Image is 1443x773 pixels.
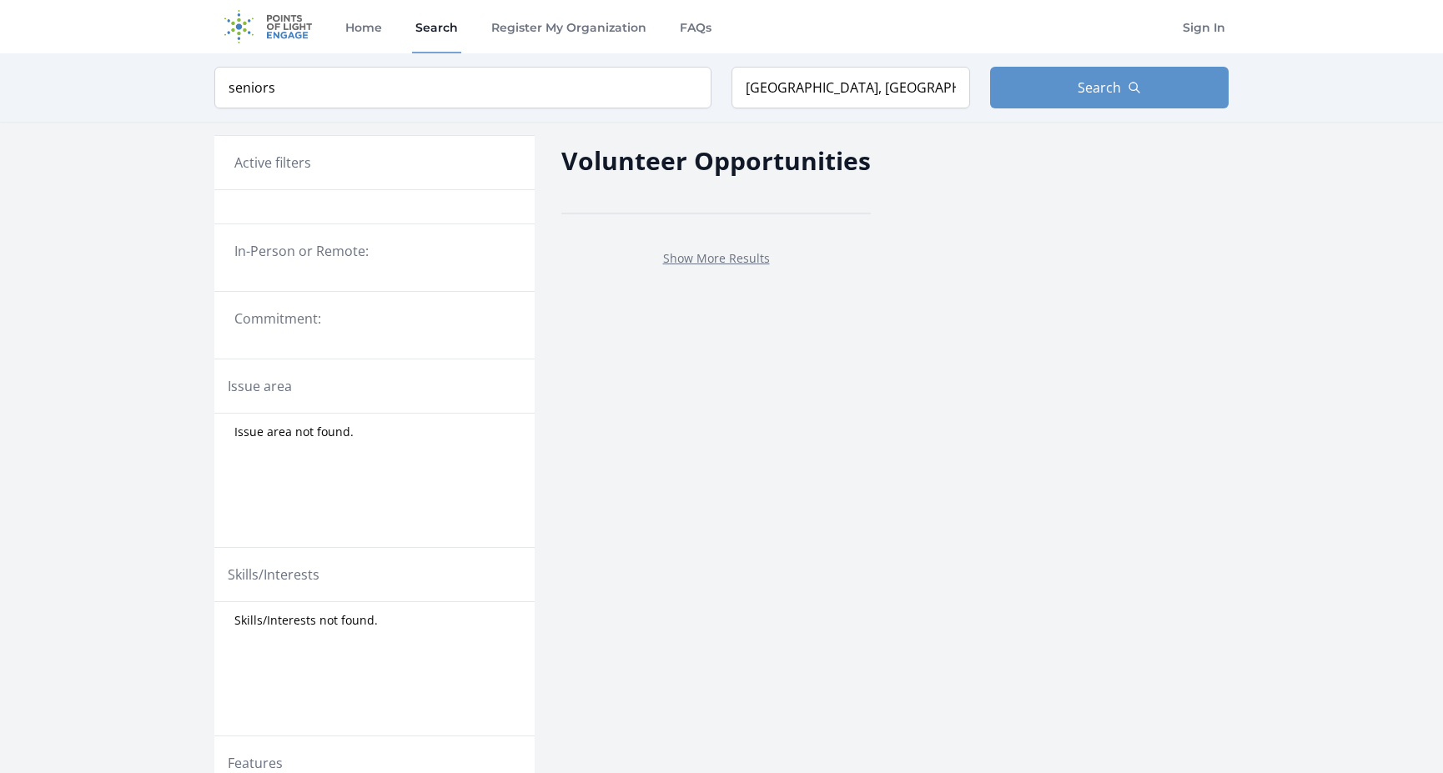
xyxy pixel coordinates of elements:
span: Skills/Interests not found. [234,612,378,629]
h2: Volunteer Opportunities [561,142,871,179]
legend: Commitment: [234,309,515,329]
legend: Skills/Interests [228,565,319,585]
h3: Active filters [234,153,311,173]
a: Show More Results [663,250,770,266]
button: Search [990,67,1229,108]
span: Search [1078,78,1121,98]
legend: Issue area [228,376,292,396]
span: Issue area not found. [234,424,354,440]
input: Keyword [214,67,711,108]
legend: In-Person or Remote: [234,241,515,261]
input: Location [732,67,970,108]
legend: Features [228,753,283,773]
